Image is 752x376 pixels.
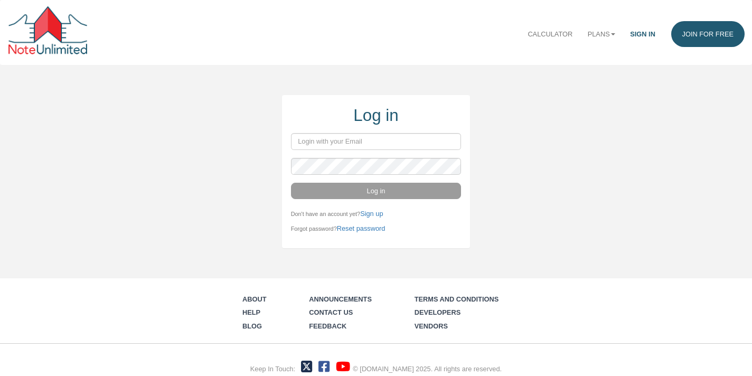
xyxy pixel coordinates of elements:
a: About [242,295,267,303]
a: Terms and Conditions [415,295,499,303]
div: Keep In Touch: [250,364,295,374]
div: Log in [291,104,462,128]
button: Log in [291,183,462,199]
small: Forgot password? [291,225,386,232]
a: Contact Us [309,308,353,316]
div: © [DOMAIN_NAME] 2025. All rights are reserved. [353,364,502,374]
small: Don't have an account yet? [291,211,383,217]
a: Plans [580,21,623,46]
a: Vendors [415,322,448,330]
a: Help [242,308,260,316]
a: Developers [415,308,460,316]
a: Sign up [360,210,383,218]
a: Calculator [520,21,580,46]
a: Sign in [623,21,663,46]
input: Login with your Email [291,133,462,149]
a: Join for FREE [671,21,745,46]
a: Feedback [309,322,346,330]
a: Announcements [309,295,372,303]
a: Reset password [337,224,386,232]
a: Blog [242,322,262,330]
